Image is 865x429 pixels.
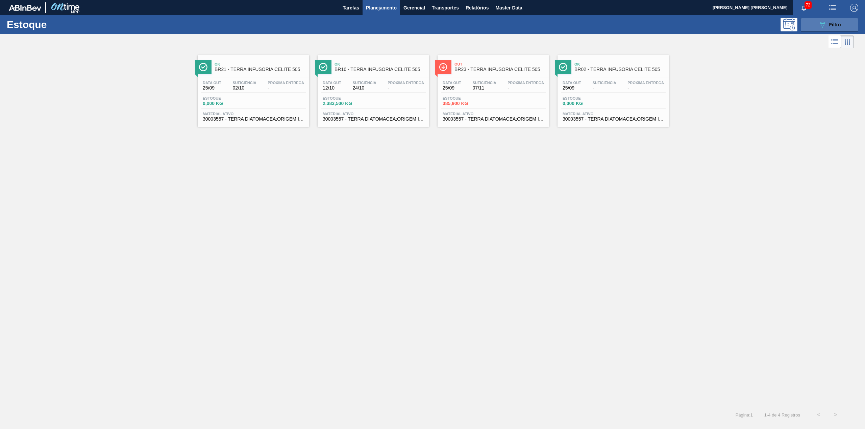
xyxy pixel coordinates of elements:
[432,4,459,12] span: Transportes
[793,3,815,12] button: Notificações
[563,85,581,91] span: 25/09
[403,4,425,12] span: Gerencial
[472,81,496,85] span: Suficiência
[829,35,841,48] div: Visão em Lista
[388,81,424,85] span: Próxima Entrega
[563,117,664,122] span: 30003557 - TERRA DIATOMACEA;ORIGEM IMPORTADA
[9,5,41,11] img: TNhmsLtSVTkK8tSr43FrP2fwEKptu5GPRR3wAAAABJRU5ErkJggg==
[203,117,304,122] span: 30003557 - TERRA DIATOMACEA;ORIGEM IMPORTADA
[552,50,672,127] a: ÍconeOkBR02 - TERRA INFUSORIA CELITE 505Data out25/09Suficiência-Próxima Entrega-Estoque0,000 KGM...
[574,67,666,72] span: BR02 - TERRA INFUSORIA CELITE 505
[627,81,664,85] span: Próxima Entrega
[193,50,313,127] a: ÍconeOkBR21 - TERRA INFUSORIA CELITE 505Data out25/09Suficiência02/10Próxima Entrega-Estoque0,000...
[466,4,489,12] span: Relatórios
[801,18,858,31] button: Filtro
[443,85,461,91] span: 25/09
[805,1,812,9] span: 72
[472,85,496,91] span: 07/11
[592,85,616,91] span: -
[443,81,461,85] span: Data out
[454,62,546,66] span: Out
[432,50,552,127] a: ÍconeOutBR23 - TERRA INFUSORIA CELITE 505Data out25/09Suficiência07/11Próxima Entrega-Estoque385,...
[563,81,581,85] span: Data out
[563,112,664,116] span: Material ativo
[443,112,544,116] span: Material ativo
[268,85,304,91] span: -
[366,4,397,12] span: Planejamento
[563,96,610,100] span: Estoque
[203,85,221,91] span: 25/09
[454,67,546,72] span: BR23 - TERRA INFUSORIA CELITE 505
[323,101,370,106] span: 2.383,500 KG
[232,85,256,91] span: 02/10
[574,62,666,66] span: Ok
[443,101,490,106] span: 385,900 KG
[335,62,426,66] span: Ok
[781,18,797,31] div: Pogramando: nenhum usuário selecionado
[323,96,370,100] span: Estoque
[627,85,664,91] span: -
[439,63,447,71] img: Ícone
[592,81,616,85] span: Suficiência
[563,101,610,106] span: 0,000 KG
[215,67,306,72] span: BR21 - TERRA INFUSORIA CELITE 505
[268,81,304,85] span: Próxima Entrega
[323,81,341,85] span: Data out
[763,412,800,418] span: 1 - 4 de 4 Registros
[508,85,544,91] span: -
[232,81,256,85] span: Suficiência
[319,63,327,71] img: Ícone
[559,63,567,71] img: Ícone
[203,81,221,85] span: Data out
[352,85,376,91] span: 24/10
[841,35,854,48] div: Visão em Cards
[203,101,250,106] span: 0,000 KG
[323,112,424,116] span: Material ativo
[443,117,544,122] span: 30003557 - TERRA DIATOMACEA;ORIGEM IMPORTADA
[7,21,112,28] h1: Estoque
[335,67,426,72] span: BR16 - TERRA INFUSORIA CELITE 505
[313,50,432,127] a: ÍconeOkBR16 - TERRA INFUSORIA CELITE 505Data out12/10Suficiência24/10Próxima Entrega-Estoque2.383...
[323,117,424,122] span: 30003557 - TERRA DIATOMACEA;ORIGEM IMPORTADA
[203,96,250,100] span: Estoque
[810,406,827,423] button: <
[323,85,341,91] span: 12/10
[736,412,753,418] span: Página : 1
[495,4,522,12] span: Master Data
[508,81,544,85] span: Próxima Entrega
[343,4,359,12] span: Tarefas
[850,4,858,12] img: Logout
[215,62,306,66] span: Ok
[829,22,841,27] span: Filtro
[443,96,490,100] span: Estoque
[827,406,844,423] button: >
[388,85,424,91] span: -
[203,112,304,116] span: Material ativo
[199,63,207,71] img: Ícone
[829,4,837,12] img: userActions
[352,81,376,85] span: Suficiência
